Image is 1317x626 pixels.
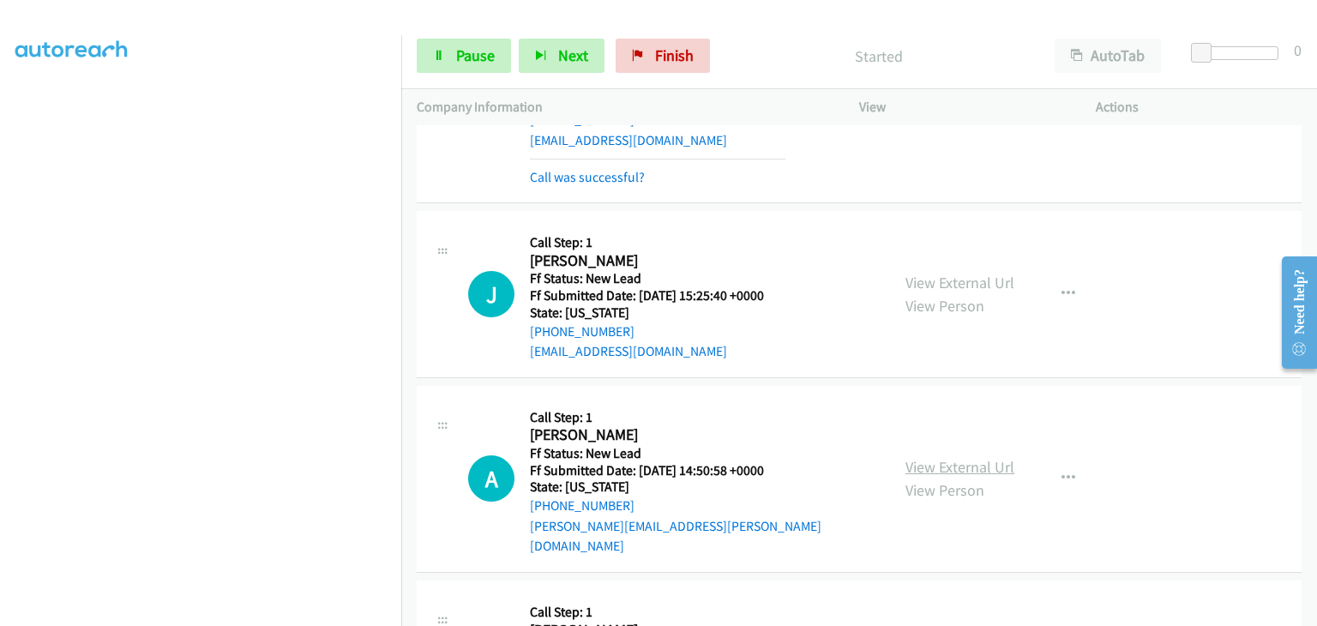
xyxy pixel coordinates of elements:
[530,445,875,462] h5: Ff Status: New Lead
[530,132,727,148] a: [EMAIL_ADDRESS][DOMAIN_NAME]
[468,455,514,502] h1: A
[456,45,495,65] span: Pause
[530,343,727,359] a: [EMAIL_ADDRESS][DOMAIN_NAME]
[558,45,588,65] span: Next
[1200,46,1278,60] div: Delay between calls (in seconds)
[905,296,984,316] a: View Person
[530,604,764,621] h5: Call Step: 1
[530,497,634,514] a: [PHONE_NUMBER]
[468,455,514,502] div: The call is yet to be attempted
[417,97,828,117] p: Company Information
[530,287,785,304] h5: Ff Submitted Date: [DATE] 15:25:40 +0000
[468,271,514,317] div: The call is yet to be attempted
[905,273,1014,292] a: View External Url
[1096,97,1302,117] p: Actions
[655,45,694,65] span: Finish
[905,480,984,500] a: View Person
[733,45,1024,68] p: Started
[417,39,511,73] a: Pause
[859,97,1065,117] p: View
[530,169,645,185] a: Call was successful?
[1268,244,1317,381] iframe: Resource Center
[905,457,1014,477] a: View External Url
[530,251,785,271] h2: [PERSON_NAME]
[530,479,875,496] h5: State: [US_STATE]
[530,234,785,251] h5: Call Step: 1
[519,39,604,73] button: Next
[530,304,785,322] h5: State: [US_STATE]
[530,462,875,479] h5: Ff Submitted Date: [DATE] 14:50:58 +0000
[468,271,514,317] h1: J
[1055,39,1161,73] button: AutoTab
[530,518,821,555] a: [PERSON_NAME][EMAIL_ADDRESS][PERSON_NAME][DOMAIN_NAME]
[616,39,710,73] a: Finish
[530,425,785,445] h2: [PERSON_NAME]
[530,323,634,340] a: [PHONE_NUMBER]
[530,270,785,287] h5: Ff Status: New Lead
[1294,39,1302,62] div: 0
[530,409,875,426] h5: Call Step: 1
